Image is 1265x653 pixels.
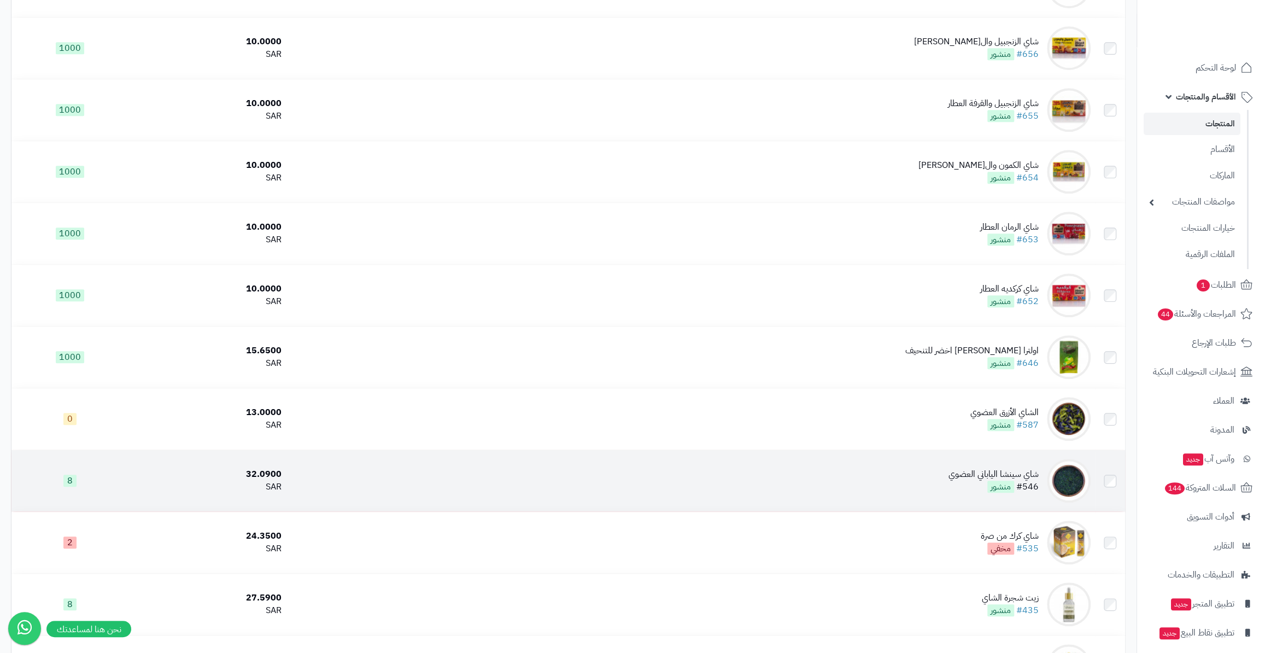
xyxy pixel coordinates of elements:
[1168,567,1234,582] span: التطبيقات والخدمات
[987,172,1014,184] span: منشور
[1016,233,1039,246] a: #653
[1165,482,1185,494] span: 144
[981,530,1039,543] div: شاي كرك من صرة
[133,97,282,110] div: 10.0000
[1047,88,1091,132] img: شاي الزنجبيل والقرفة العطار
[133,406,282,419] div: 13.0000
[1213,393,1234,409] span: العملاء
[1144,138,1240,161] a: الأقسام
[133,110,282,123] div: SAR
[1144,243,1240,266] a: الملفات الرقمية
[133,234,282,246] div: SAR
[1144,272,1258,298] a: الطلبات1
[1144,591,1258,617] a: تطبيق المتجرجديد
[1144,620,1258,646] a: تطبيق نقاط البيعجديد
[133,345,282,357] div: 15.6500
[987,234,1014,246] span: منشور
[133,604,282,617] div: SAR
[987,48,1014,60] span: منشور
[1182,451,1234,467] span: وآتس آب
[1144,113,1240,135] a: المنتجات
[1153,364,1236,380] span: إشعارات التحويلات البنكية
[1144,190,1240,214] a: مواصفات المنتجات
[1047,521,1091,564] img: شاي كرك من صرة
[1144,301,1258,327] a: المراجعات والأسئلة44
[987,295,1014,307] span: منشور
[56,104,84,116] span: 1000
[1196,277,1236,293] span: الطلبات
[1047,335,1091,379] img: اولترا سليم شاي اخضر للتنحيف
[56,289,84,301] span: 1000
[1016,109,1039,123] a: #655
[918,159,1039,172] div: شاي الكمون وال[PERSON_NAME]
[987,543,1014,555] span: مخفي
[1144,562,1258,588] a: التطبيقات والخدمات
[1187,509,1234,524] span: أدوات التسويق
[1144,533,1258,559] a: التقارير
[1016,480,1039,493] a: #546
[1047,459,1091,503] img: شاي سينشا الياباني العضوي
[63,413,77,425] span: 0
[63,598,77,610] span: 8
[1144,475,1258,501] a: السلات المتروكة144
[1210,422,1234,438] span: المدونة
[133,36,282,48] div: 10.0000
[914,36,1039,48] div: شاي الزنجبيل وال[PERSON_NAME]
[133,468,282,481] div: 32.0900
[1144,330,1258,356] a: طلبات الإرجاع
[133,530,282,543] div: 24.3500
[980,283,1039,295] div: شاي كركديه العطار
[1214,538,1234,553] span: التقارير
[970,406,1039,419] div: الشاي الأزرق العضوي
[987,357,1014,369] span: منشور
[56,351,84,363] span: 1000
[133,295,282,308] div: SAR
[1016,542,1039,555] a: #535
[1170,596,1234,611] span: تطبيق المتجر
[980,221,1039,234] div: شاي الرمان العطار
[1157,306,1236,322] span: المراجعات والأسئلة
[1047,26,1091,70] img: شاي الزنجبيل والليمون العطار
[1176,89,1236,104] span: الأقسام والمنتجات
[1047,582,1091,626] img: زيت شجرة الشاي
[133,419,282,432] div: SAR
[63,475,77,487] span: 8
[1144,446,1258,472] a: وآتس آبجديد
[1144,417,1258,443] a: المدونة
[1159,627,1180,639] span: جديد
[982,592,1039,604] div: زيت شجرة الشاي
[133,543,282,555] div: SAR
[1192,335,1236,351] span: طلبات الإرجاع
[987,419,1014,431] span: منشور
[1144,388,1258,414] a: العملاء
[133,592,282,604] div: 27.5900
[1144,55,1258,81] a: لوحة التحكم
[133,172,282,184] div: SAR
[63,537,77,549] span: 2
[1047,150,1091,194] img: شاي الكمون والليمون العطار
[1047,273,1091,317] img: شاي كركديه العطار
[56,166,84,178] span: 1000
[987,110,1014,122] span: منشور
[987,481,1014,493] span: منشور
[1164,480,1236,495] span: السلات المتروكة
[1191,29,1255,52] img: logo-2.png
[133,221,282,234] div: 10.0000
[948,97,1039,110] div: شاي الزنجبيل والقرفة العطار
[1016,357,1039,370] a: #646
[1047,212,1091,255] img: شاي الرمان العطار
[1158,308,1173,320] span: 44
[1196,60,1236,75] span: لوحة التحكم
[1197,279,1210,291] span: 1
[1047,397,1091,441] img: الشاي الأزرق العضوي
[133,357,282,370] div: SAR
[56,228,84,240] span: 1000
[1016,295,1039,308] a: #652
[1016,604,1039,617] a: #435
[56,42,84,54] span: 1000
[1144,164,1240,188] a: الماركات
[1016,418,1039,432] a: #587
[133,481,282,493] div: SAR
[948,468,1039,481] div: شاي سينشا الياباني العضوي
[1144,359,1258,385] a: إشعارات التحويلات البنكية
